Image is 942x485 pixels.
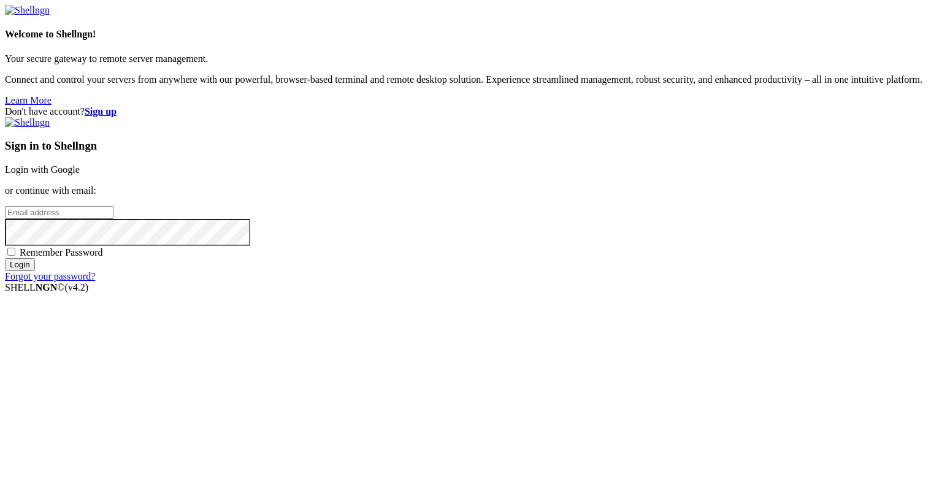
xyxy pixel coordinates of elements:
[5,106,937,117] div: Don't have account?
[5,139,937,153] h3: Sign in to Shellngn
[5,271,95,281] a: Forgot your password?
[85,106,117,116] a: Sign up
[5,282,88,292] span: SHELL ©
[5,95,52,105] a: Learn More
[5,29,937,40] h4: Welcome to Shellngn!
[5,74,937,85] p: Connect and control your servers from anywhere with our powerful, browser-based terminal and remo...
[5,117,50,128] img: Shellngn
[65,282,89,292] span: 4.2.0
[5,185,937,196] p: or continue with email:
[36,282,58,292] b: NGN
[5,5,50,16] img: Shellngn
[5,206,113,219] input: Email address
[7,248,15,256] input: Remember Password
[5,164,80,175] a: Login with Google
[5,258,35,271] input: Login
[20,247,103,258] span: Remember Password
[5,53,937,64] p: Your secure gateway to remote server management.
